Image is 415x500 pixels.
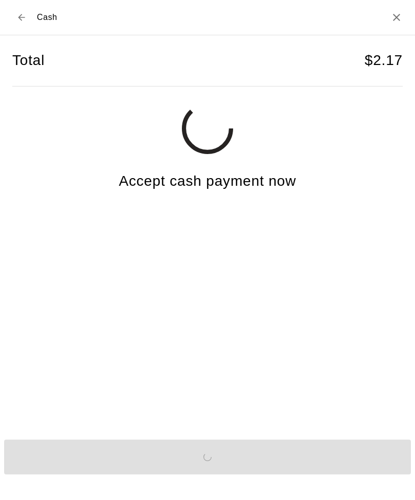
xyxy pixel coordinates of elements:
[12,8,57,27] div: Cash
[365,52,403,70] h4: $ 2.17
[390,11,403,24] button: Close
[12,52,45,70] h4: Total
[119,172,296,190] h4: Accept cash payment now
[12,8,31,27] button: Back to checkout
